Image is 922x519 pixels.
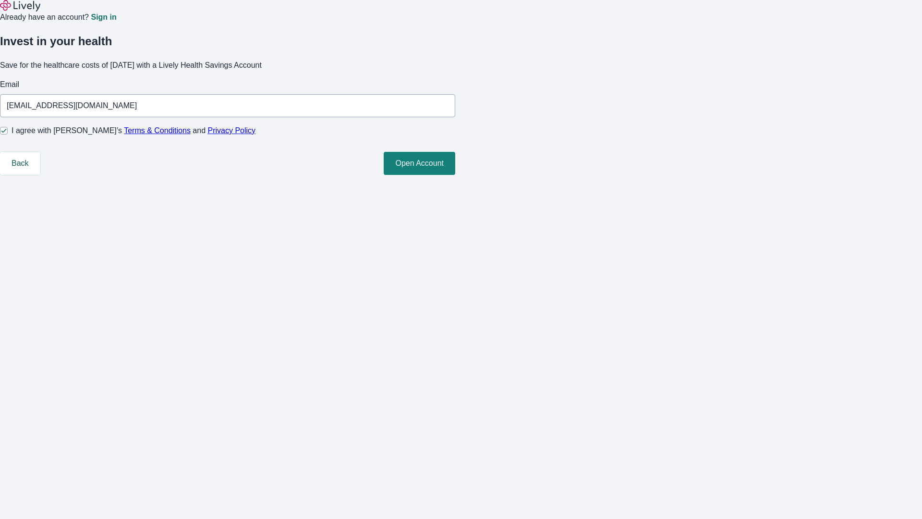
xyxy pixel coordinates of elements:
a: Terms & Conditions [124,126,191,135]
button: Open Account [384,152,455,175]
a: Privacy Policy [208,126,256,135]
span: I agree with [PERSON_NAME]’s and [12,125,255,136]
a: Sign in [91,13,116,21]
